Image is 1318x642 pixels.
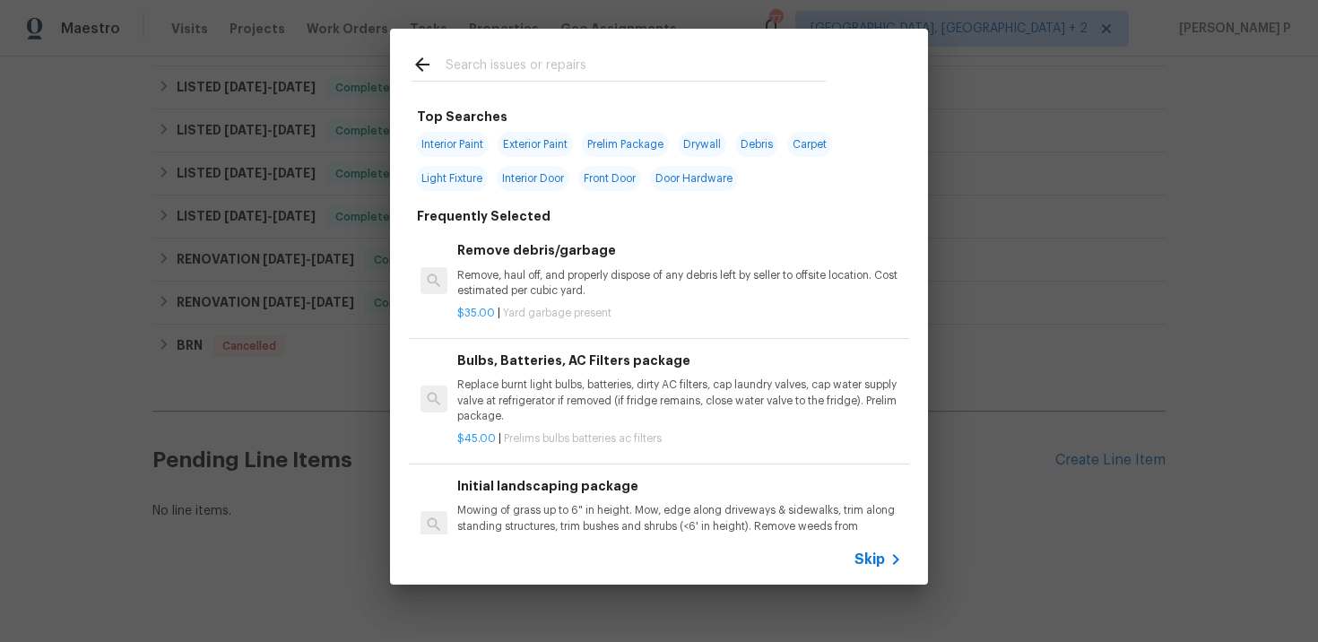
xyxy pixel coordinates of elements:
[417,206,551,226] h6: Frequently Selected
[498,132,573,157] span: Exterior Paint
[735,132,778,157] span: Debris
[650,166,738,191] span: Door Hardware
[503,308,611,318] span: Yard garbage present
[457,431,902,447] p: |
[504,433,662,444] span: Prelims bulbs batteries ac filters
[678,132,726,157] span: Drywall
[457,306,902,321] p: |
[416,132,489,157] span: Interior Paint
[446,54,826,81] input: Search issues or repairs
[457,308,495,318] span: $35.00
[417,107,507,126] h6: Top Searches
[582,132,669,157] span: Prelim Package
[457,476,902,496] h6: Initial landscaping package
[457,240,902,260] h6: Remove debris/garbage
[457,268,902,299] p: Remove, haul off, and properly dispose of any debris left by seller to offsite location. Cost est...
[457,433,496,444] span: $45.00
[457,503,902,549] p: Mowing of grass up to 6" in height. Mow, edge along driveways & sidewalks, trim along standing st...
[457,377,902,423] p: Replace burnt light bulbs, batteries, dirty AC filters, cap laundry valves, cap water supply valv...
[854,551,885,568] span: Skip
[497,166,569,191] span: Interior Door
[416,166,488,191] span: Light Fixture
[787,132,832,157] span: Carpet
[578,166,641,191] span: Front Door
[457,351,902,370] h6: Bulbs, Batteries, AC Filters package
